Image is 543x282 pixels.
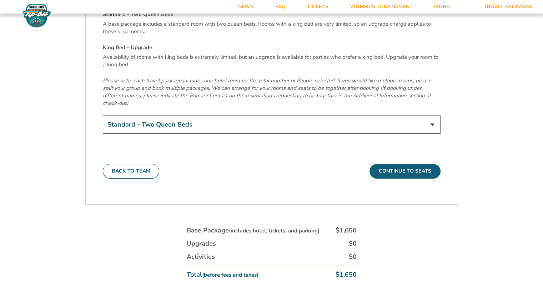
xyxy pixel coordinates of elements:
p: Availability of rooms with king beds is extremely limited, but an upgrade is available for partie... [103,53,441,68]
div: $0 [349,252,357,261]
small: (before fees and taxes) [202,271,258,278]
div: $0 [349,239,357,248]
button: Continue To Seats [369,164,440,178]
img: Fort Myers Tip-Off [21,4,52,28]
button: Back To Team [103,164,160,178]
div: Upgrades [187,239,216,248]
em: Please note: each travel package includes one hotel room for the total number of People selected.... [103,77,431,107]
div: Total [187,270,258,279]
div: $1,650 [336,270,357,279]
h4: King Bed - Upgrade [103,44,441,51]
p: A base package includes a standard room with two queen beds. Rooms with a king bed are very limit... [103,20,441,35]
div: Base Package [187,226,320,235]
h4: Standard - Two Queen Beds [103,11,441,18]
small: (includes hotel, tickets, and parking) [229,227,320,234]
div: Activities [187,252,215,261]
div: $1,650 [336,226,357,235]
